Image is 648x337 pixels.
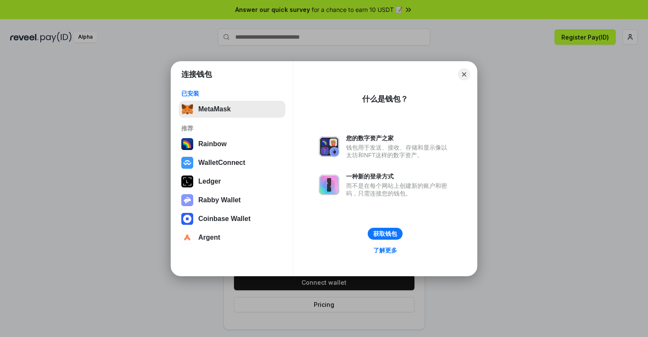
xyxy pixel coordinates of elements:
img: svg+xml,%3Csvg%20fill%3D%22none%22%20height%3D%2233%22%20viewBox%3D%220%200%2035%2033%22%20width%... [181,103,193,115]
button: Argent [179,229,285,246]
div: 您的数字资产之家 [346,134,451,142]
div: MetaMask [198,105,231,113]
div: Rabby Wallet [198,196,241,204]
div: 钱包用于发送、接收、存储和显示像以太坊和NFT这样的数字资产。 [346,144,451,159]
img: svg+xml,%3Csvg%20width%3D%2228%22%20height%3D%2228%22%20viewBox%3D%220%200%2028%2028%22%20fill%3D... [181,232,193,244]
button: Ledger [179,173,285,190]
div: 推荐 [181,125,283,132]
img: svg+xml,%3Csvg%20xmlns%3D%22http%3A%2F%2Fwww.w3.org%2F2000%2Fsvg%22%20fill%3D%22none%22%20viewBox... [319,175,339,195]
img: svg+xml,%3Csvg%20width%3D%22120%22%20height%3D%22120%22%20viewBox%3D%220%200%20120%20120%22%20fil... [181,138,193,150]
img: svg+xml,%3Csvg%20width%3D%2228%22%20height%3D%2228%22%20viewBox%3D%220%200%2028%2028%22%20fill%3D... [181,157,193,169]
a: 了解更多 [368,245,402,256]
div: Coinbase Wallet [198,215,251,223]
div: 什么是钱包？ [362,94,408,104]
button: WalletConnect [179,154,285,171]
img: svg+xml,%3Csvg%20xmlns%3D%22http%3A%2F%2Fwww.w3.org%2F2000%2Fsvg%22%20fill%3D%22none%22%20viewBox... [181,194,193,206]
div: 获取钱包 [373,230,397,238]
img: svg+xml,%3Csvg%20width%3D%2228%22%20height%3D%2228%22%20viewBox%3D%220%200%2028%2028%22%20fill%3D... [181,213,193,225]
div: 了解更多 [373,246,397,254]
div: Rainbow [198,140,227,148]
button: Close [458,68,470,80]
div: 而不是在每个网站上创建新的账户和密码，只需连接您的钱包。 [346,182,451,197]
img: svg+xml,%3Csvg%20xmlns%3D%22http%3A%2F%2Fwww.w3.org%2F2000%2Fsvg%22%20width%3D%2228%22%20height%3... [181,176,193,187]
div: WalletConnect [198,159,245,167]
button: 获取钱包 [368,228,403,240]
h1: 连接钱包 [181,69,212,79]
img: svg+xml,%3Csvg%20xmlns%3D%22http%3A%2F%2Fwww.w3.org%2F2000%2Fsvg%22%20fill%3D%22none%22%20viewBox... [319,136,339,157]
button: Rainbow [179,136,285,153]
button: MetaMask [179,101,285,118]
div: 一种新的登录方式 [346,173,451,180]
button: Rabby Wallet [179,192,285,209]
div: Ledger [198,178,221,185]
div: 已安装 [181,90,283,97]
div: Argent [198,234,220,241]
button: Coinbase Wallet [179,210,285,227]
